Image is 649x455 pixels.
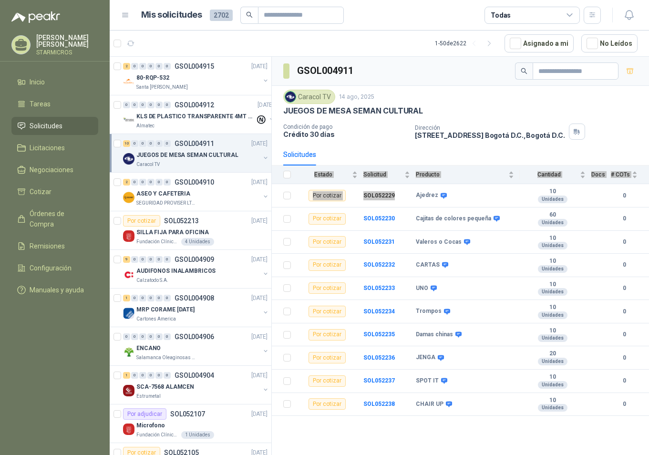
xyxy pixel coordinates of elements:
div: 2 [123,179,130,186]
div: 0 [164,333,171,340]
div: 1 Unidades [181,431,214,439]
th: Estado [297,165,363,184]
div: 0 [164,295,171,301]
b: SPOT IT [416,377,439,385]
p: Microfono [136,421,165,430]
p: Condición de pago [283,124,407,130]
h3: GSOL004911 [297,63,355,78]
div: Por cotizar [309,352,346,363]
span: Cotizar [30,186,52,197]
span: Configuración [30,263,72,273]
a: 9 0 0 0 0 0 GSOL004909[DATE] Company LogoAUDIFONOS INALAMBRICOSCalzatodo S.A. [123,254,269,284]
div: 10 [123,140,130,147]
div: Por cotizar [309,259,346,271]
p: SILLA FIJA PARA OFICINA [136,228,209,237]
b: 0 [611,260,638,269]
div: Unidades [538,381,567,389]
div: Por cotizar [309,398,346,410]
span: Tareas [30,99,51,109]
p: Estrumetal [136,393,161,400]
div: Por cotizar [123,215,160,227]
a: Tareas [11,95,98,113]
th: # COTs [611,165,649,184]
b: UNO [416,285,428,292]
div: 0 [147,256,155,263]
span: Estado [297,171,350,178]
b: SOL052229 [363,192,395,199]
a: SOL052238 [363,401,395,407]
h1: Mis solicitudes [141,8,202,22]
b: 10 [520,373,586,381]
p: [DATE] [251,178,268,187]
span: Licitaciones [30,143,65,153]
button: Asignado a mi [505,34,574,52]
p: Cartones America [136,315,176,323]
div: Por cotizar [309,213,346,225]
p: Caracol TV [136,161,160,168]
div: Unidades [538,311,567,319]
b: 0 [611,330,638,339]
a: SOL052232 [363,261,395,268]
div: 0 [147,295,155,301]
div: 0 [139,333,146,340]
span: Solicitudes [30,121,62,131]
b: 10 [520,327,586,335]
th: Cantidad [520,165,591,184]
span: # COTs [611,171,630,178]
a: Solicitudes [11,117,98,135]
div: 0 [147,372,155,379]
div: Por cotizar [309,375,346,387]
b: JENGA [416,354,435,362]
div: 0 [131,256,138,263]
p: MRP CORAME [DATE] [136,305,195,314]
a: Remisiones [11,237,98,255]
div: 0 [139,102,146,108]
p: 80-RQP-532 [136,73,169,83]
b: 10 [520,304,586,311]
b: 0 [611,214,638,223]
div: 2 [123,63,130,70]
b: Valeros o Cocas [416,238,462,246]
p: Almatec [136,122,155,130]
p: JUEGOS DE MESA SEMAN CULTURAL [283,106,423,116]
p: GSOL004910 [175,179,214,186]
p: Santa [PERSON_NAME] [136,83,188,91]
p: [DATE] [251,255,268,264]
span: Solicitud [363,171,402,178]
div: 0 [139,179,146,186]
a: Por adjudicarSOL052107[DATE] Company LogoMicrofonoFundación Clínica Shaio1 Unidades [110,404,271,443]
p: GSOL004904 [175,372,214,379]
a: 2 0 0 0 0 0 GSOL004910[DATE] Company LogoASEO Y CAFETERIASEGURIDAD PROVISER LTDA [123,176,269,207]
a: 1 0 0 0 0 0 GSOL004908[DATE] Company LogoMRP CORAME [DATE]Cartones America [123,292,269,323]
p: Fundación Clínica Shaio [136,431,179,439]
div: Por cotizar [309,329,346,341]
div: 0 [131,63,138,70]
b: 20 [520,350,586,358]
a: 0 0 0 0 0 0 GSOL004906[DATE] Company LogoENCANOSalamanca Oleaginosas SAS [123,331,269,362]
div: 0 [139,140,146,147]
div: 0 [131,333,138,340]
b: SOL052235 [363,331,395,338]
th: Producto [416,165,520,184]
div: 0 [139,63,146,70]
a: 0 0 0 0 0 0 GSOL004912[DATE] Company LogoKLS DE PLASTICO TRANSPARENTE 4MT CAL 4 Y CINTA TRAAlmatec [123,99,276,130]
span: search [521,68,527,74]
div: Unidades [538,242,567,249]
a: SOL052237 [363,377,395,384]
b: 0 [611,238,638,247]
div: Por cotizar [309,190,346,201]
p: GSOL004912 [175,102,214,108]
a: SOL052236 [363,354,395,361]
p: GSOL004909 [175,256,214,263]
div: Unidades [538,219,567,227]
a: 1 0 0 0 0 0 GSOL004904[DATE] Company LogoSCA-7568 ALAMCENEstrumetal [123,370,269,400]
span: Cantidad [520,171,578,178]
div: 0 [155,102,163,108]
div: Unidades [538,358,567,365]
p: 14 ago, 2025 [339,93,374,102]
div: Unidades [538,334,567,342]
div: 0 [147,179,155,186]
p: Calzatodo S.A. [136,277,168,284]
